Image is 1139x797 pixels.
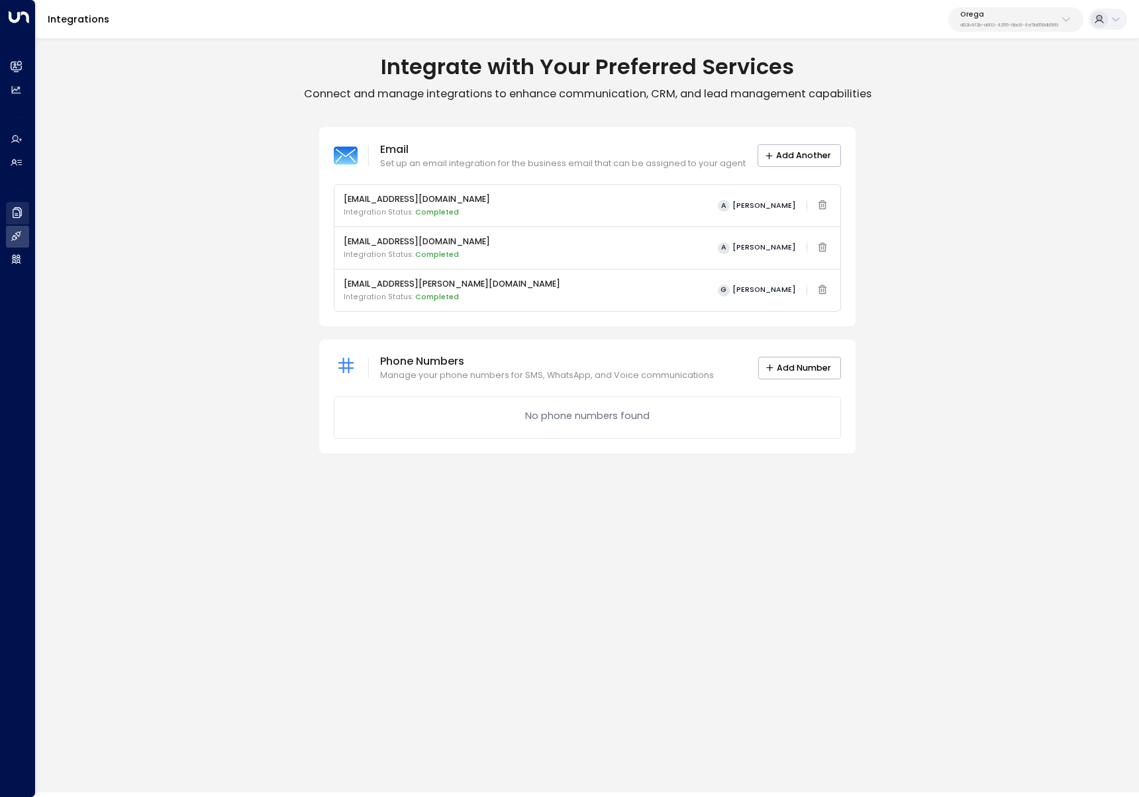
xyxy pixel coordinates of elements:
button: A[PERSON_NAME] [713,197,801,214]
p: Set up an email integration for the business email that can be assigned to your agent [380,158,746,170]
p: [EMAIL_ADDRESS][DOMAIN_NAME] [344,193,490,206]
a: Integrations [48,13,109,26]
span: Email integration cannot be deleted while linked to an active agent. Please deactivate the agent ... [813,197,831,215]
p: Integration Status: [344,292,560,303]
p: Orega [960,11,1058,19]
span: Email integration cannot be deleted while linked to an active agent. Please deactivate the agent ... [813,281,831,300]
p: No phone numbers found [525,409,650,424]
span: Completed [415,292,459,302]
p: d62b4f3b-a803-4355-9bc8-4e5b658db589 [960,23,1058,28]
p: Integration Status: [344,250,490,260]
button: Add Another [758,144,841,167]
span: A [718,200,730,212]
span: G [718,285,730,297]
p: Integration Status: [344,207,490,218]
button: Oregad62b4f3b-a803-4355-9bc8-4e5b658db589 [948,7,1083,32]
span: [PERSON_NAME] [732,202,796,210]
p: Manage your phone numbers for SMS, WhatsApp, and Voice communications [380,369,714,382]
p: [EMAIL_ADDRESS][DOMAIN_NAME] [344,236,490,248]
span: [PERSON_NAME] [732,244,796,252]
p: Email [380,142,746,158]
span: Email integration cannot be deleted while linked to an active agent. Please deactivate the agent ... [813,239,831,258]
p: Phone Numbers [380,353,714,369]
span: [PERSON_NAME] [732,286,796,294]
button: G[PERSON_NAME] [713,282,801,299]
span: Completed [415,207,459,217]
span: Completed [415,250,459,259]
h1: Integrate with Your Preferred Services [36,54,1139,80]
button: A[PERSON_NAME] [713,240,801,256]
p: Connect and manage integrations to enhance communication, CRM, and lead management capabilities [36,87,1139,101]
button: Add Number [758,357,841,379]
span: A [718,242,730,254]
p: [EMAIL_ADDRESS][PERSON_NAME][DOMAIN_NAME] [344,278,560,291]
